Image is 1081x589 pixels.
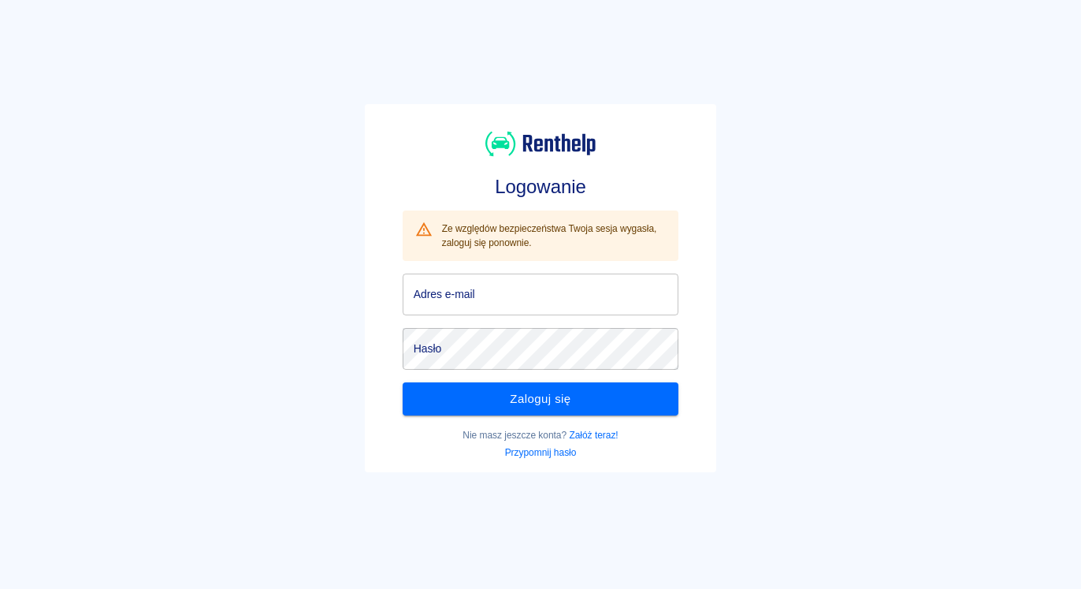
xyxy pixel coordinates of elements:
[569,430,618,441] a: Załóż teraz!
[442,215,667,256] div: Ze względów bezpieczeństwa Twoja sesja wygasła, zaloguj się ponownie.
[403,428,679,442] p: Nie masz jeszcze konta?
[505,447,577,458] a: Przypomnij hasło
[485,129,596,158] img: Renthelp logo
[403,382,679,416] button: Zaloguj się
[403,176,679,198] h3: Logowanie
